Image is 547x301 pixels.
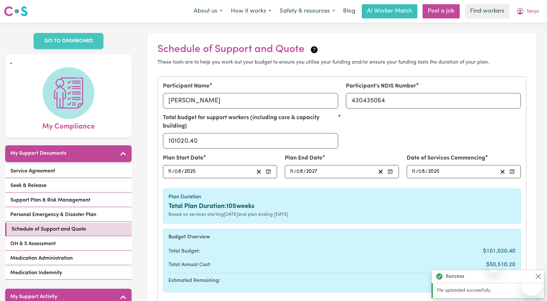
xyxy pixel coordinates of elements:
[428,167,440,176] input: ----
[446,273,464,280] strong: Success
[527,8,539,15] span: Sanja
[512,5,543,18] button: My Account
[5,179,132,192] a: Seek & Release
[12,225,86,233] span: Schedule of Support and Quote
[168,194,515,200] h6: Plan Duration
[5,165,132,178] a: Service Agreement
[42,119,95,132] span: My Compliance
[227,5,275,18] button: How it works
[275,5,339,18] button: Safety & resources
[5,145,132,162] button: My Support Documents
[10,182,47,190] span: Seek & Release
[303,169,306,174] span: /
[5,252,132,265] a: Medication Administration
[34,33,103,49] a: GO TO DASHBOARD
[172,169,175,174] span: /
[10,67,126,132] a: My Compliance
[521,275,542,296] iframe: Button to launch messaging window
[10,150,66,157] h5: My Support Documents
[297,167,303,176] input: --
[184,167,196,176] input: ----
[488,260,500,273] iframe: Close message
[163,154,203,162] label: Plan Start Date
[5,266,132,280] a: Medication Indemnity
[10,211,96,219] span: Personal Emergency & Disaster Plan
[419,167,425,176] input: --
[5,237,132,251] a: OH & S Assessment
[346,82,416,90] label: Participant's NDIS Number
[10,294,57,300] h5: My Support Activity
[168,234,515,240] h6: Budget Overview
[407,154,485,162] label: Date of Services Commencing
[285,154,322,162] label: Plan End Date
[175,169,178,174] span: 0
[5,208,132,222] a: Personal Emergency & Disaster Plan
[10,240,56,248] span: OH & S Assessment
[362,4,417,18] a: AI Worker Match
[181,169,184,174] span: /
[425,169,428,174] span: /
[534,273,542,280] button: Close
[339,4,359,18] a: Blog
[437,287,540,294] p: File uploaded successfully
[168,202,515,211] div: Total Plan Duration: 105 weeks
[189,5,227,18] button: About us
[296,169,300,174] span: 0
[175,167,181,176] input: --
[168,261,211,269] span: Total Annual Cost:
[294,169,296,174] span: /
[5,223,132,236] a: Schedule of Support and Quote
[4,4,28,19] a: Careseekers logo
[416,169,418,174] span: /
[5,194,132,207] a: Support Plan & Risk Management
[290,167,294,176] input: --
[157,58,526,66] p: These tools are to help you work out your budget to ensure you utilise your funding and/or ensure...
[418,169,422,174] span: 0
[306,167,318,176] input: ----
[168,167,172,176] input: --
[10,196,90,204] span: Support Plan & Risk Management
[168,211,515,218] div: Based on services starting [DATE] and plan ending [DATE]
[157,43,526,56] h2: Schedule of Support and Quote
[163,82,209,90] label: Participant Name
[10,167,55,175] span: Service Agreement
[412,167,416,176] input: --
[10,254,73,262] span: Medication Administration
[168,277,220,285] span: Estimated Remaining:
[10,269,62,277] span: Medication Indemnity
[163,114,338,131] label: Total budget for support workers (including core & capacity building)
[486,261,515,269] span: $50,510.20
[423,4,460,18] a: Post a job
[168,247,200,255] span: Total Budget:
[483,247,515,255] span: $101,020.40
[465,4,509,18] a: Find workers
[4,5,28,17] img: Careseekers logo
